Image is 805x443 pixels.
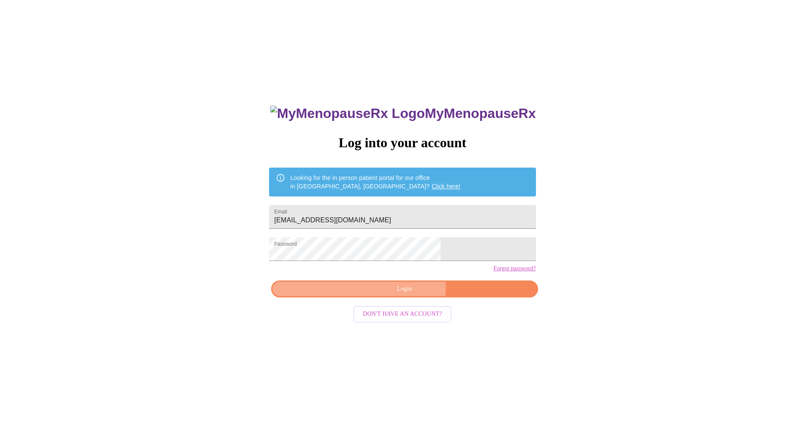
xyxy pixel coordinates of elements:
[432,183,460,190] a: Click here!
[269,135,536,151] h3: Log into your account
[363,309,442,320] span: Don't have an account?
[290,170,460,194] div: Looking for the in person patient portal for our office in [GEOGRAPHIC_DATA], [GEOGRAPHIC_DATA]?
[353,306,452,322] button: Don't have an account?
[281,284,528,294] span: Login
[351,310,454,317] a: Don't have an account?
[494,265,536,272] a: Forgot password?
[271,280,538,298] button: Login
[270,106,536,121] h3: MyMenopauseRx
[270,106,425,121] img: MyMenopauseRx Logo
